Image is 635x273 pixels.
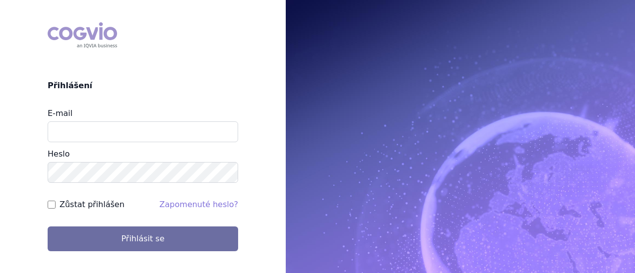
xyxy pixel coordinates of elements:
[159,200,238,209] a: Zapomenuté heslo?
[48,80,238,92] h2: Přihlášení
[48,149,69,159] label: Heslo
[48,226,238,251] button: Přihlásit se
[60,199,125,211] label: Zůstat přihlášen
[48,109,72,118] label: E-mail
[48,22,117,48] div: COGVIO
